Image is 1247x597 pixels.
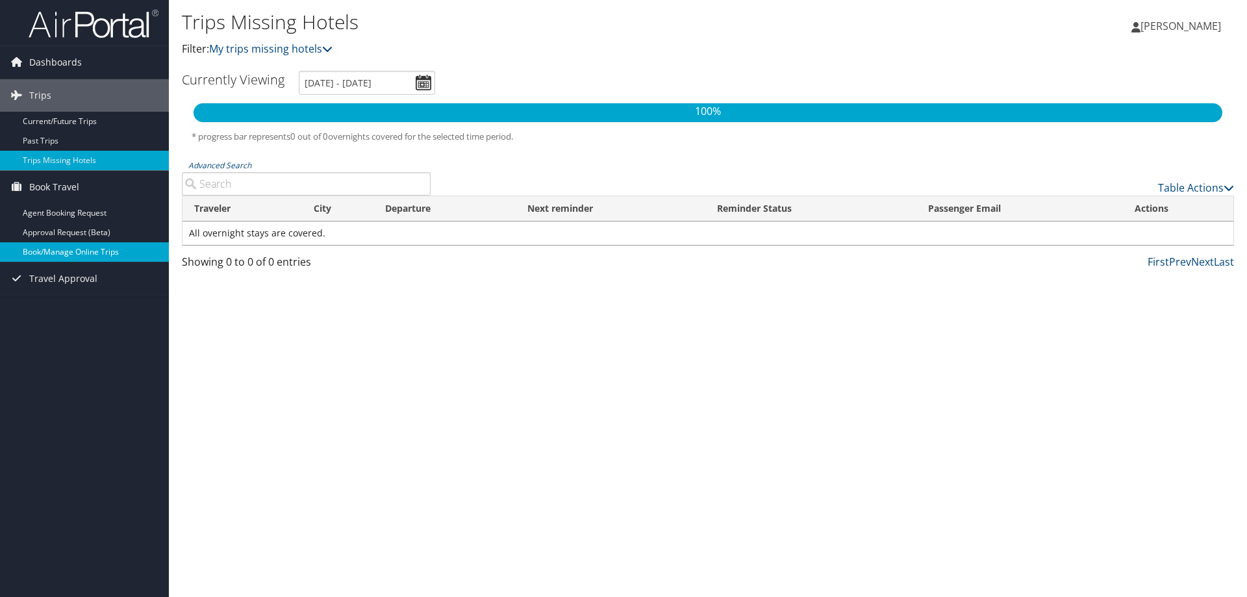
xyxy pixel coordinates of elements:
th: Reminder Status [705,196,916,222]
div: Showing 0 to 0 of 0 entries [182,254,431,276]
th: Passenger Email: activate to sort column ascending [916,196,1123,222]
a: Table Actions [1158,181,1234,195]
a: Last [1214,255,1234,269]
span: [PERSON_NAME] [1140,19,1221,33]
h1: Trips Missing Hotels [182,8,883,36]
span: 0 out of 0 [290,131,328,142]
p: 100% [194,103,1222,120]
th: Next reminder [516,196,706,222]
th: Traveler: activate to sort column ascending [183,196,302,222]
span: Book Travel [29,171,79,203]
span: Trips [29,79,51,112]
input: [DATE] - [DATE] [299,71,435,95]
h3: Currently Viewing [182,71,284,88]
p: Filter: [182,41,883,58]
a: Next [1191,255,1214,269]
input: Advanced Search [182,172,431,196]
img: airportal-logo.png [29,8,158,39]
span: Dashboards [29,46,82,79]
th: City: activate to sort column ascending [302,196,373,222]
a: Advanced Search [188,160,251,171]
h5: * progress bar represents overnights covered for the selected time period. [192,131,1224,143]
span: Travel Approval [29,262,97,295]
a: [PERSON_NAME] [1131,6,1234,45]
td: All overnight stays are covered. [183,222,1233,245]
th: Actions [1123,196,1233,222]
a: First [1148,255,1169,269]
a: My trips missing hotels [209,42,333,56]
th: Departure: activate to sort column descending [373,196,515,222]
a: Prev [1169,255,1191,269]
